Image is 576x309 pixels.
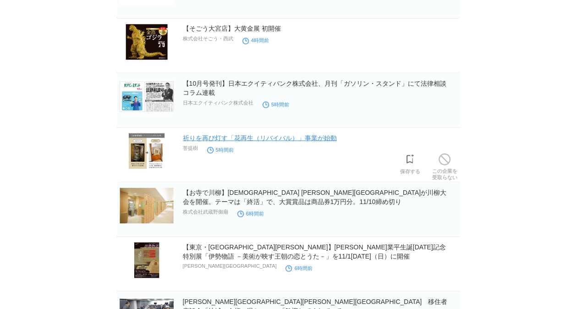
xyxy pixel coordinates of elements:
[237,210,264,216] time: 6時間前
[183,144,198,151] p: 菩提樹
[285,265,312,270] time: 6時間前
[432,151,457,180] a: この企業を受取らない
[120,78,174,114] img: 【10月号発刊】日本エクイティバンク株式会社、月刊「ガソリン・スタンド」にて法律相談コラム連載
[183,208,228,215] p: 株式会社武蔵野御廟
[183,263,277,268] p: [PERSON_NAME][GEOGRAPHIC_DATA]
[183,25,281,32] a: 【そごう大宮店】大黄金展 初開催
[400,151,420,174] a: 保存する
[183,99,253,106] p: 日本エクイティバンク株式会社
[183,243,446,259] a: 【東京・[GEOGRAPHIC_DATA][PERSON_NAME]】[PERSON_NAME]業平生誕[DATE]記念 特別展「伊勢物語 －美術が映す王朝の恋とうた－」を11/1[DATE]（...
[120,24,174,60] img: 【そごう大宮店】大黄金展 初開催
[207,147,234,152] time: 5時間前
[120,242,174,278] img: 【東京・南青山 根津美術館】在原業平生誕1200年記念 特別展「伊勢物語 －美術が映す王朝の恋とうた－」を11/1（土）－12/7（日）に開催
[183,35,233,42] p: 株式会社そごう・西武
[263,101,289,107] time: 5時間前
[183,134,337,141] a: 祈りを再び灯す「花再生（リバイバル）」事業が始動
[120,188,174,223] img: 【お寺で川柳】眞敬寺 蔵前陵苑が川柳大会を開催。テーマは「終活」で、大賞賞品は商品券1万円分。11/10締め切り
[242,38,269,43] time: 4時間前
[120,133,174,169] img: 祈りを再び灯す「花再生（リバイバル）」事業が始動
[183,188,446,205] a: 【お寺で川柳】[DEMOGRAPHIC_DATA] [PERSON_NAME][GEOGRAPHIC_DATA]が川柳大会を開催。テーマは「終活」で、大賞賞品は商品券1万円分。11/10締め切り
[183,79,447,96] a: 【10月号発刊】日本エクイティバンク株式会社、月刊「ガソリン・スタンド」にて法律相談コラム連載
